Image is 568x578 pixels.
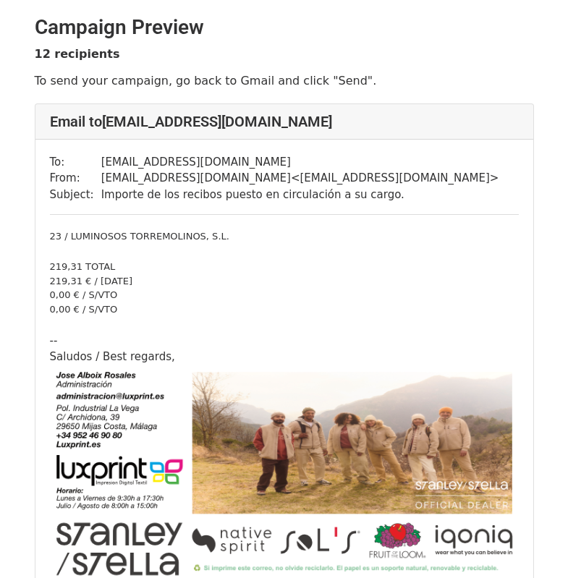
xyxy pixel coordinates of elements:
h2: Campaign Preview [35,15,534,40]
div: ​219,31 TOTAL [50,260,519,274]
td: [EMAIL_ADDRESS][DOMAIN_NAME] < [EMAIL_ADDRESS][DOMAIN_NAME] > [101,170,499,187]
td: From: [50,170,101,187]
div: ​23 / LUMINOSOS TORREMOLINOS, S.L. [50,229,519,244]
td: Importe de los recibos puesto en circulación a su cargo. [101,187,499,203]
p: To send your campaign, go back to Gmail and click "Send". [35,73,534,88]
strong: 12 recipients [35,47,120,61]
td: Subject: [50,187,101,203]
h4: Email to [EMAIL_ADDRESS][DOMAIN_NAME] [50,113,519,130]
div: 219,31 € / [DATE] [50,274,519,289]
span: -- [50,334,58,347]
div: ​0,00 € / S/VTO [50,302,519,317]
td: To: [50,154,101,171]
iframe: Chat Widget [496,509,568,578]
td: [EMAIL_ADDRESS][DOMAIN_NAME] [101,154,499,171]
div: ​0,00 € / S/VTO [50,288,519,302]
